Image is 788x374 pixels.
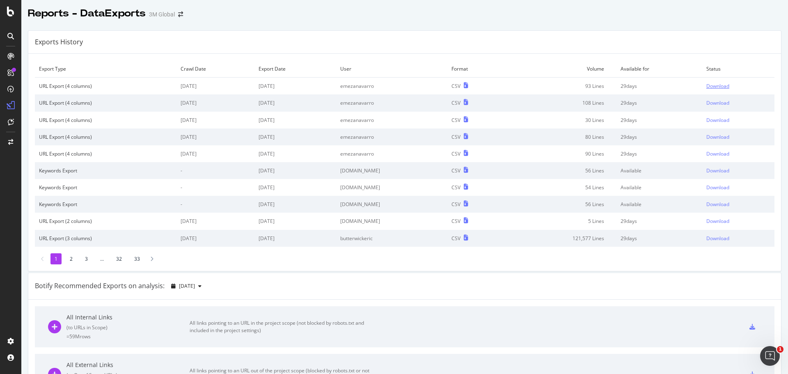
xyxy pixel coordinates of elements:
div: URL Export (4 columns) [39,117,172,124]
li: 32 [112,253,126,264]
td: - [176,196,254,213]
div: Keywords Export [39,201,172,208]
div: Reports - DataExports [28,7,146,21]
td: [DATE] [254,128,336,145]
td: 29 days [616,78,702,95]
a: Download [706,117,770,124]
li: 3 [81,253,92,264]
td: emezanavarro [336,112,447,128]
td: Crawl Date [176,60,254,78]
div: Download [706,201,729,208]
span: 2025 Oct. 5th [179,282,195,289]
iframe: Intercom live chat [760,346,780,366]
td: [DATE] [176,145,254,162]
div: Download [706,99,729,106]
td: [DOMAIN_NAME] [336,179,447,196]
td: 29 days [616,213,702,229]
td: [DATE] [254,78,336,95]
div: Download [706,184,729,191]
div: CSV [451,133,460,140]
div: Download [706,167,729,174]
div: arrow-right-arrow-left [178,11,183,17]
td: User [336,60,447,78]
li: 33 [130,253,144,264]
td: 56 Lines [505,162,616,179]
a: Download [706,201,770,208]
a: Download [706,235,770,242]
td: Volume [505,60,616,78]
td: [DATE] [254,196,336,213]
td: 56 Lines [505,196,616,213]
td: [DATE] [176,94,254,111]
div: Exports History [35,37,83,47]
div: = 59M rows [66,333,190,340]
td: [DOMAIN_NAME] [336,196,447,213]
td: [DOMAIN_NAME] [336,213,447,229]
div: Download [706,83,729,89]
td: [DATE] [176,128,254,145]
li: ... [96,253,108,264]
td: [DATE] [176,112,254,128]
td: [DOMAIN_NAME] [336,162,447,179]
td: 30 Lines [505,112,616,128]
td: butterwickeric [336,230,447,247]
td: emezanavarro [336,145,447,162]
td: [DATE] [176,230,254,247]
div: Botify Recommended Exports on analysis: [35,281,165,291]
div: Available [621,167,698,174]
div: CSV [451,218,460,225]
div: URL Export (4 columns) [39,83,172,89]
td: Export Type [35,60,176,78]
td: 29 days [616,112,702,128]
div: Keywords Export [39,184,172,191]
div: CSV [451,167,460,174]
td: emezanavarro [336,94,447,111]
div: CSV [451,184,460,191]
td: [DATE] [254,213,336,229]
div: URL Export (4 columns) [39,133,172,140]
span: 1 [777,346,783,353]
div: CSV [451,117,460,124]
a: Download [706,184,770,191]
td: [DATE] [254,179,336,196]
div: CSV [451,83,460,89]
div: All links pointing to an URL in the project scope (not blocked by robots.txt and included in the ... [190,319,374,334]
div: URL Export (3 columns) [39,235,172,242]
div: CSV [451,99,460,106]
td: 80 Lines [505,128,616,145]
a: Download [706,99,770,106]
td: - [176,162,254,179]
div: CSV [451,235,460,242]
td: [DATE] [254,162,336,179]
a: Download [706,150,770,157]
div: URL Export (4 columns) [39,150,172,157]
div: Download [706,117,729,124]
td: 93 Lines [505,78,616,95]
div: URL Export (2 columns) [39,218,172,225]
li: 2 [66,253,77,264]
div: URL Export (4 columns) [39,99,172,106]
a: Download [706,218,770,225]
td: [DATE] [254,112,336,128]
div: Download [706,218,729,225]
td: 108 Lines [505,94,616,111]
div: CSV [451,150,460,157]
div: Download [706,235,729,242]
a: Download [706,133,770,140]
td: Available for [616,60,702,78]
td: [DATE] [254,94,336,111]
a: Download [706,167,770,174]
div: Download [706,150,729,157]
td: Format [447,60,505,78]
td: Export Date [254,60,336,78]
td: [DATE] [176,78,254,95]
td: emezanavarro [336,128,447,145]
td: 90 Lines [505,145,616,162]
a: Download [706,83,770,89]
div: CSV [451,201,460,208]
div: Available [621,201,698,208]
td: 29 days [616,230,702,247]
td: 29 days [616,94,702,111]
div: Download [706,133,729,140]
td: [DATE] [254,145,336,162]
